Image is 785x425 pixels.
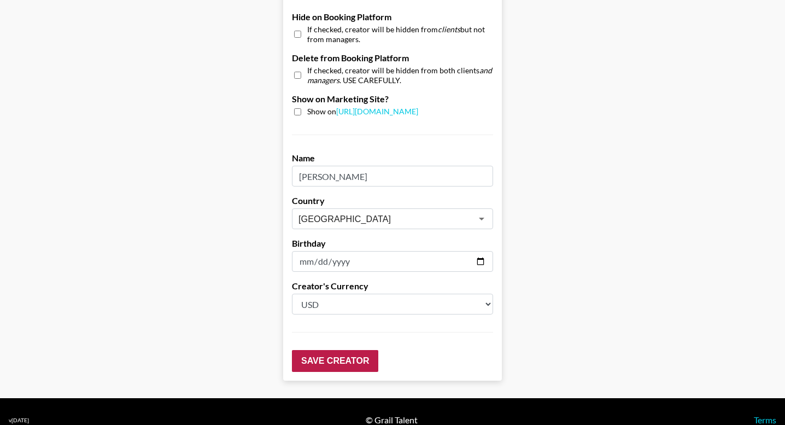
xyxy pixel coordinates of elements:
[292,195,493,206] label: Country
[292,153,493,164] label: Name
[292,53,493,63] label: Delete from Booking Platform
[474,211,489,226] button: Open
[9,417,29,424] div: v [DATE]
[754,415,776,425] a: Terms
[307,107,418,117] span: Show on
[438,25,460,34] em: clients
[336,107,418,116] a: [URL][DOMAIN_NAME]
[307,66,493,85] span: If checked, creator will be hidden from both clients . USE CAREFULLY.
[307,25,493,44] span: If checked, creator will be hidden from but not from managers.
[292,350,378,372] input: Save Creator
[292,281,493,292] label: Creator's Currency
[307,66,492,85] em: and managers
[292,94,493,104] label: Show on Marketing Site?
[292,238,493,249] label: Birthday
[292,11,493,22] label: Hide on Booking Platform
